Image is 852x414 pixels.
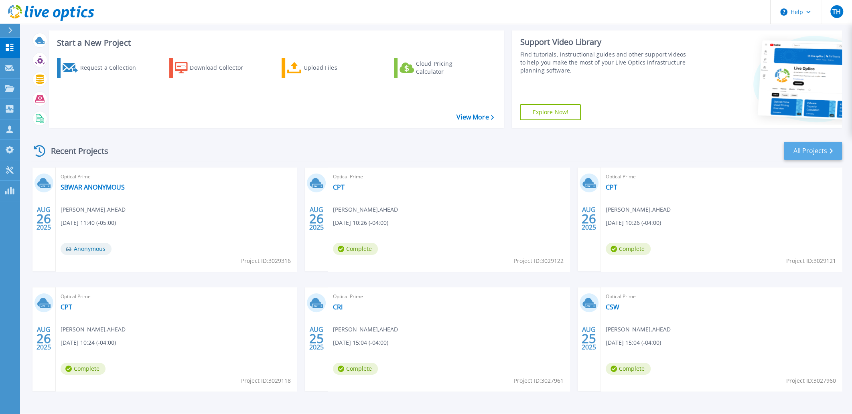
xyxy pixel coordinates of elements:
span: Optical Prime [61,292,292,301]
a: CRI [333,303,343,311]
span: [DATE] 10:26 (-04:00) [333,218,388,227]
div: AUG 2025 [581,324,596,353]
div: AUG 2025 [36,204,51,233]
span: [DATE] 10:26 (-04:00) [606,218,661,227]
span: 26 [582,215,596,222]
a: CPT [606,183,617,191]
span: [PERSON_NAME] , AHEAD [61,205,126,214]
span: [PERSON_NAME] , AHEAD [333,205,398,214]
span: 26 [37,215,51,222]
a: Upload Files [282,58,371,78]
a: CPT [61,303,72,311]
span: [DATE] 15:04 (-04:00) [606,338,661,347]
span: Optical Prime [333,292,564,301]
span: [DATE] 15:04 (-04:00) [333,338,388,347]
a: SBWAR ANONYMOUS [61,183,125,191]
span: Optical Prime [61,172,292,181]
div: AUG 2025 [309,324,324,353]
a: View More [456,113,494,121]
a: CPT [333,183,345,191]
div: AUG 2025 [581,204,596,233]
div: Request a Collection [80,60,144,76]
span: Complete [606,243,651,255]
span: Anonymous [61,243,112,255]
span: [DATE] 10:24 (-04:00) [61,338,116,347]
span: Optical Prime [606,292,837,301]
span: Optical Prime [333,172,564,181]
span: Project ID: 3027960 [786,376,836,385]
h3: Start a New Project [57,38,494,47]
a: All Projects [784,142,842,160]
a: Cloud Pricing Calculator [394,58,483,78]
span: Project ID: 3029121 [786,256,836,265]
span: Project ID: 3029118 [241,376,291,385]
span: TH [832,8,841,15]
span: [PERSON_NAME] , AHEAD [61,325,126,334]
span: 26 [37,335,51,342]
a: Download Collector [169,58,259,78]
div: Upload Files [304,60,368,76]
span: [PERSON_NAME] , AHEAD [606,325,671,334]
span: [PERSON_NAME] , AHEAD [333,325,398,334]
a: CSW [606,303,619,311]
span: Project ID: 3029316 [241,256,291,265]
a: Request a Collection [57,58,146,78]
div: Support Video Library [520,37,689,47]
div: Recent Projects [31,141,119,161]
span: [PERSON_NAME] , AHEAD [606,205,671,214]
span: 26 [309,215,324,222]
span: [DATE] 11:40 (-05:00) [61,218,116,227]
span: Complete [61,363,105,375]
span: Project ID: 3027961 [514,376,564,385]
span: Complete [333,243,378,255]
span: Complete [333,363,378,375]
div: Download Collector [190,60,254,76]
span: Optical Prime [606,172,837,181]
span: Project ID: 3029122 [514,256,564,265]
span: 25 [582,335,596,342]
div: AUG 2025 [309,204,324,233]
span: Complete [606,363,651,375]
div: Find tutorials, instructional guides and other support videos to help you make the most of your L... [520,50,689,75]
span: 25 [309,335,324,342]
div: Cloud Pricing Calculator [416,60,480,76]
a: Explore Now! [520,104,581,120]
div: AUG 2025 [36,324,51,353]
